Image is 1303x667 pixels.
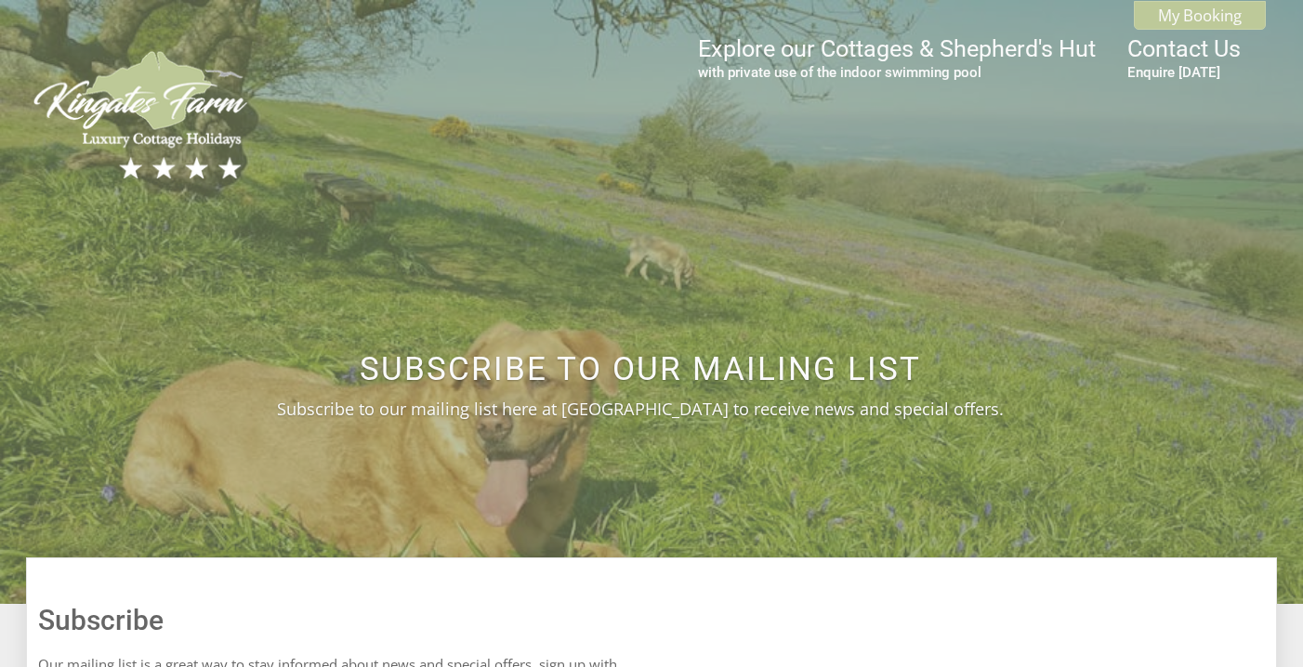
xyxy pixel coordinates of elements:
[1127,35,1241,81] a: Contact UsEnquire [DATE]
[149,350,1132,388] h2: Subscribe to our Mailing List
[1127,64,1241,81] small: Enquire [DATE]
[26,46,258,184] img: Kingates Farm
[1134,1,1266,30] a: My Booking
[38,604,629,636] h1: Subscribe
[698,35,1096,81] a: Explore our Cottages & Shepherd's Hutwith private use of the indoor swimming pool
[698,64,1096,81] small: with private use of the indoor swimming pool
[149,398,1132,420] p: Subscribe to our mailing list here at [GEOGRAPHIC_DATA] to receive news and special offers.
